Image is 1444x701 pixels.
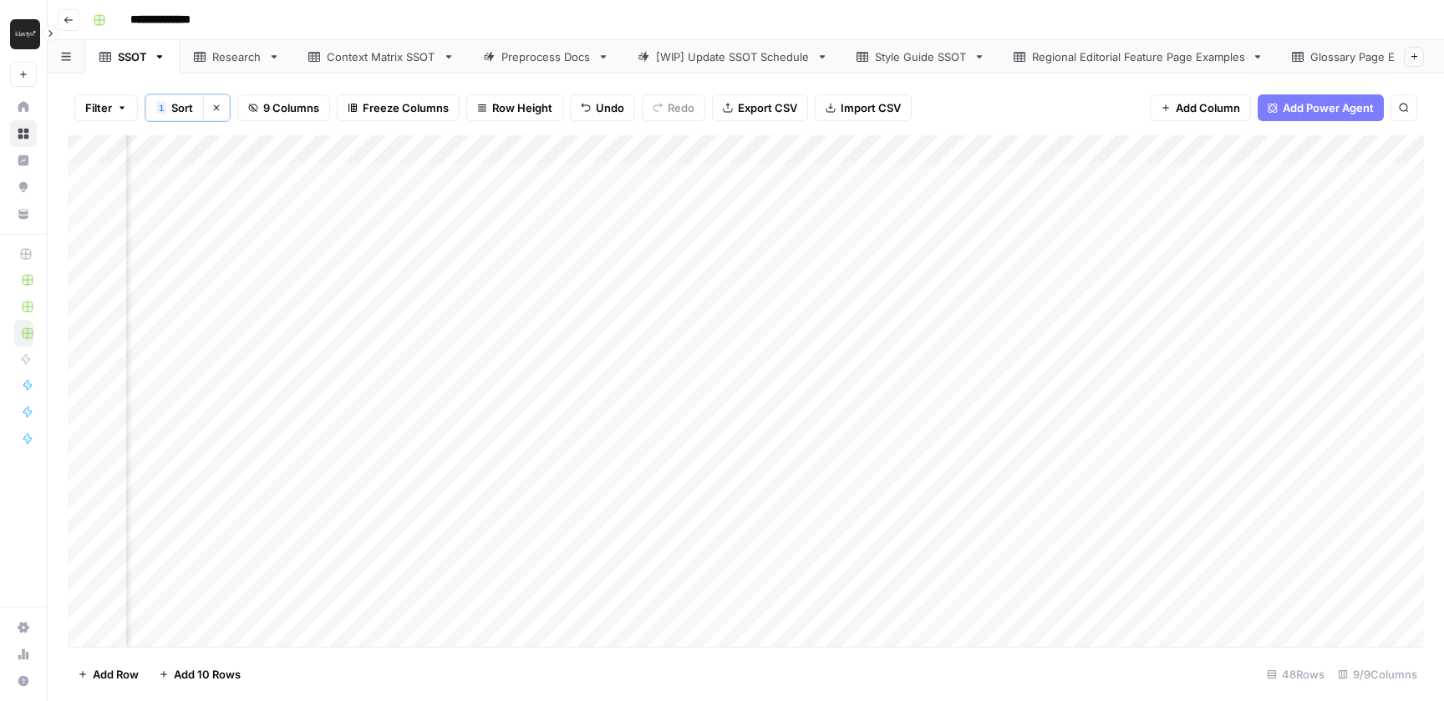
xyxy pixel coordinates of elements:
span: Freeze Columns [363,99,449,116]
span: Filter [85,99,112,116]
button: Add Row [68,661,149,688]
span: Row Height [492,99,552,116]
span: Add Column [1176,99,1240,116]
div: 48 Rows [1260,661,1331,688]
div: Style Guide SSOT [875,48,967,65]
span: 1 [159,101,164,114]
div: 9/9 Columns [1331,661,1424,688]
span: 9 Columns [263,99,319,116]
span: Undo [596,99,624,116]
a: Opportunities [10,174,37,201]
button: Row Height [466,94,563,121]
button: Workspace: Klaviyo [10,13,37,55]
span: Import CSV [841,99,901,116]
button: 9 Columns [237,94,330,121]
a: Your Data [10,201,37,227]
a: Browse [10,120,37,147]
div: Regional Editorial Feature Page Examples [1032,48,1245,65]
div: 1 [156,101,166,114]
div: Context Matrix SSOT [327,48,436,65]
button: Add Power Agent [1258,94,1384,121]
span: Add Row [93,666,139,683]
span: Export CSV [738,99,797,116]
a: Context Matrix SSOT [294,40,469,74]
button: Import CSV [815,94,912,121]
button: Undo [570,94,635,121]
a: SSOT [85,40,180,74]
a: Preprocess Docs [469,40,623,74]
div: Research [212,48,262,65]
button: Freeze Columns [337,94,460,121]
button: Help + Support [10,668,37,694]
a: Settings [10,614,37,641]
a: Usage [10,641,37,668]
span: Add Power Agent [1283,99,1374,116]
div: Glossary Page Examples [1310,48,1437,65]
button: Add 10 Rows [149,661,251,688]
span: Redo [668,99,694,116]
button: Export CSV [712,94,808,121]
a: [WIP] Update SSOT Schedule [623,40,842,74]
button: 1Sort [145,94,203,121]
span: Add 10 Rows [174,666,241,683]
a: Research [180,40,294,74]
a: Home [10,94,37,120]
a: Style Guide SSOT [842,40,999,74]
button: Redo [642,94,705,121]
img: Klaviyo Logo [10,19,40,49]
div: Preprocess Docs [501,48,591,65]
button: Filter [74,94,138,121]
div: [WIP] Update SSOT Schedule [656,48,810,65]
button: Add Column [1150,94,1251,121]
a: Regional Editorial Feature Page Examples [999,40,1278,74]
div: SSOT [118,48,147,65]
a: Insights [10,147,37,174]
span: Sort [171,99,193,116]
